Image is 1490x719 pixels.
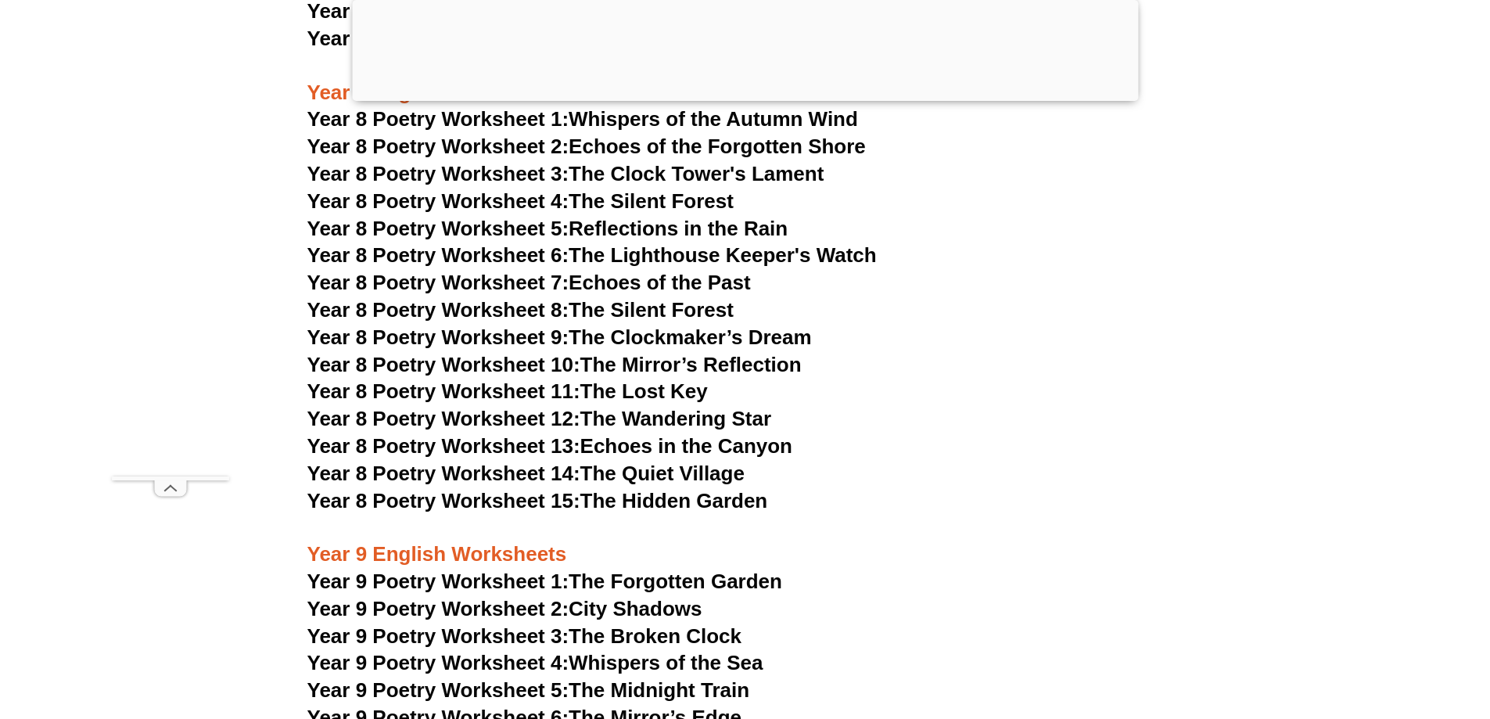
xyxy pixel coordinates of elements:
[307,353,802,376] a: Year 8 Poetry Worksheet 10:The Mirror’s Reflection
[307,107,858,131] a: Year 8 Poetry Worksheet 1:Whispers of the Autumn Wind
[307,325,569,349] span: Year 8 Poetry Worksheet 9:
[1230,542,1490,719] iframe: Chat Widget
[307,27,580,50] span: Year 7 Poetry Worksheet 15:
[307,651,569,674] span: Year 9 Poetry Worksheet 4:
[307,135,866,158] a: Year 8 Poetry Worksheet 2:Echoes of the Forgotten Shore
[307,597,569,620] span: Year 9 Poetry Worksheet 2:
[307,489,580,512] span: Year 8 Poetry Worksheet 15:
[307,434,793,458] a: Year 8 Poetry Worksheet 13:Echoes in the Canyon
[307,243,877,267] a: Year 8 Poetry Worksheet 6:The Lighthouse Keeper's Watch
[307,189,734,213] a: Year 8 Poetry Worksheet 4:The Silent Forest
[307,271,751,294] a: Year 8 Poetry Worksheet 7:Echoes of the Past
[307,462,745,485] a: Year 8 Poetry Worksheet 14:The Quiet Village
[307,353,580,376] span: Year 8 Poetry Worksheet 10:
[307,298,734,322] a: Year 8 Poetry Worksheet 8:The Silent Forest
[307,678,750,702] a: Year 9 Poetry Worksheet 5:The Midnight Train
[307,515,1183,568] h3: Year 9 English Worksheets
[307,162,569,185] span: Year 8 Poetry Worksheet 3:
[307,597,702,620] a: Year 9 Poetry Worksheet 2:City Shadows
[307,407,580,430] span: Year 8 Poetry Worksheet 12:
[307,162,824,185] a: Year 8 Poetry Worksheet 3:The Clock Tower's Lament
[307,271,569,294] span: Year 8 Poetry Worksheet 7:
[307,217,569,240] span: Year 8 Poetry Worksheet 5:
[307,243,569,267] span: Year 8 Poetry Worksheet 6:
[307,325,812,349] a: Year 8 Poetry Worksheet 9:The Clockmaker’s Dream
[112,36,229,476] iframe: Advertisement
[307,27,749,50] a: Year 7 Poetry Worksheet 15:The Evening Tide
[307,379,708,403] a: Year 8 Poetry Worksheet 11:The Lost Key
[307,135,569,158] span: Year 8 Poetry Worksheet 2:
[307,462,580,485] span: Year 8 Poetry Worksheet 14:
[307,570,782,593] a: Year 9 Poetry Worksheet 1:The Forgotten Garden
[307,407,772,430] a: Year 8 Poetry Worksheet 12:The Wandering Star
[307,489,768,512] a: Year 8 Poetry Worksheet 15:The Hidden Garden
[307,379,580,403] span: Year 8 Poetry Worksheet 11:
[307,651,763,674] a: Year 9 Poetry Worksheet 4:Whispers of the Sea
[307,434,580,458] span: Year 8 Poetry Worksheet 13:
[307,217,788,240] a: Year 8 Poetry Worksheet 5:Reflections in the Rain
[307,189,569,213] span: Year 8 Poetry Worksheet 4:
[307,570,569,593] span: Year 9 Poetry Worksheet 1:
[307,624,569,648] span: Year 9 Poetry Worksheet 3:
[307,678,569,702] span: Year 9 Poetry Worksheet 5:
[307,107,569,131] span: Year 8 Poetry Worksheet 1:
[307,298,569,322] span: Year 8 Poetry Worksheet 8:
[307,53,1183,106] h3: Year 8 English Worksheets
[307,624,742,648] a: Year 9 Poetry Worksheet 3:The Broken Clock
